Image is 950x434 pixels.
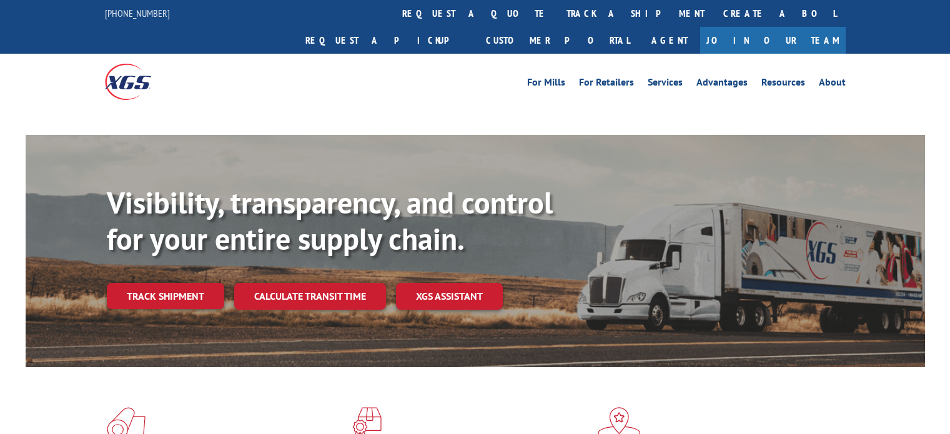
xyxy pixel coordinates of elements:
a: XGS ASSISTANT [396,283,503,310]
a: For Mills [527,77,565,91]
a: About [819,77,846,91]
a: Customer Portal [477,27,639,54]
a: Join Our Team [700,27,846,54]
a: Request a pickup [296,27,477,54]
a: Advantages [696,77,748,91]
b: Visibility, transparency, and control for your entire supply chain. [107,183,553,258]
a: [PHONE_NUMBER] [105,7,170,19]
a: For Retailers [579,77,634,91]
a: Calculate transit time [234,283,386,310]
a: Agent [639,27,700,54]
a: Track shipment [107,283,224,309]
a: Services [648,77,683,91]
a: Resources [761,77,805,91]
